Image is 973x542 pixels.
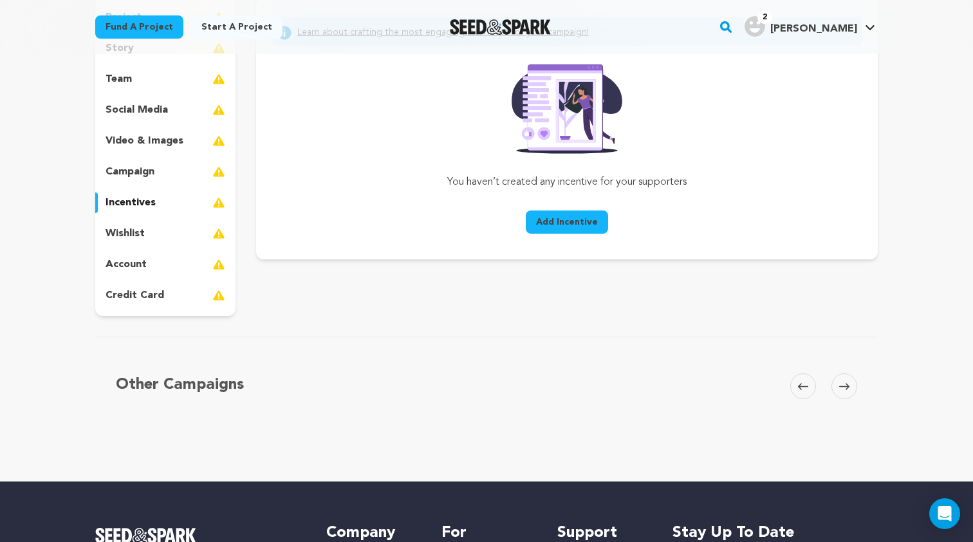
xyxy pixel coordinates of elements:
button: video & images [95,131,236,151]
span: Add Incentive [536,216,598,229]
span: Maya C.'s Profile [742,14,878,41]
p: account [106,257,147,272]
img: warning-full.svg [212,133,225,149]
p: social media [106,102,168,118]
img: Seed&Spark Logo Dark Mode [450,19,551,35]
img: Seed&Spark Rafiki Image [501,56,633,154]
button: Add Incentive [526,210,608,234]
button: campaign [95,162,236,182]
img: warning-full.svg [212,195,225,210]
img: warning-full.svg [212,71,225,87]
img: warning-full.svg [212,288,225,303]
p: credit card [106,288,164,303]
div: Maya C.'s Profile [745,16,857,37]
a: Maya C.'s Profile [742,14,878,37]
a: Fund a project [95,15,183,39]
img: user.png [745,16,765,37]
span: 2 [757,11,772,24]
button: social media [95,100,236,120]
a: Start a project [191,15,283,39]
button: team [95,69,236,89]
p: campaign [106,164,154,180]
div: Open Intercom Messenger [929,498,960,529]
button: account [95,254,236,275]
p: video & images [106,133,183,149]
span: [PERSON_NAME] [770,24,857,34]
p: You haven’t created any incentive for your supporters [419,174,714,190]
img: warning-full.svg [212,226,225,241]
img: warning-full.svg [212,164,225,180]
button: incentives [95,192,236,213]
button: wishlist [95,223,236,244]
img: warning-full.svg [212,102,225,118]
p: team [106,71,132,87]
h5: Other Campaigns [116,373,244,397]
p: wishlist [106,226,145,241]
button: credit card [95,285,236,306]
a: Seed&Spark Homepage [450,19,551,35]
p: incentives [106,195,156,210]
img: warning-full.svg [212,257,225,272]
